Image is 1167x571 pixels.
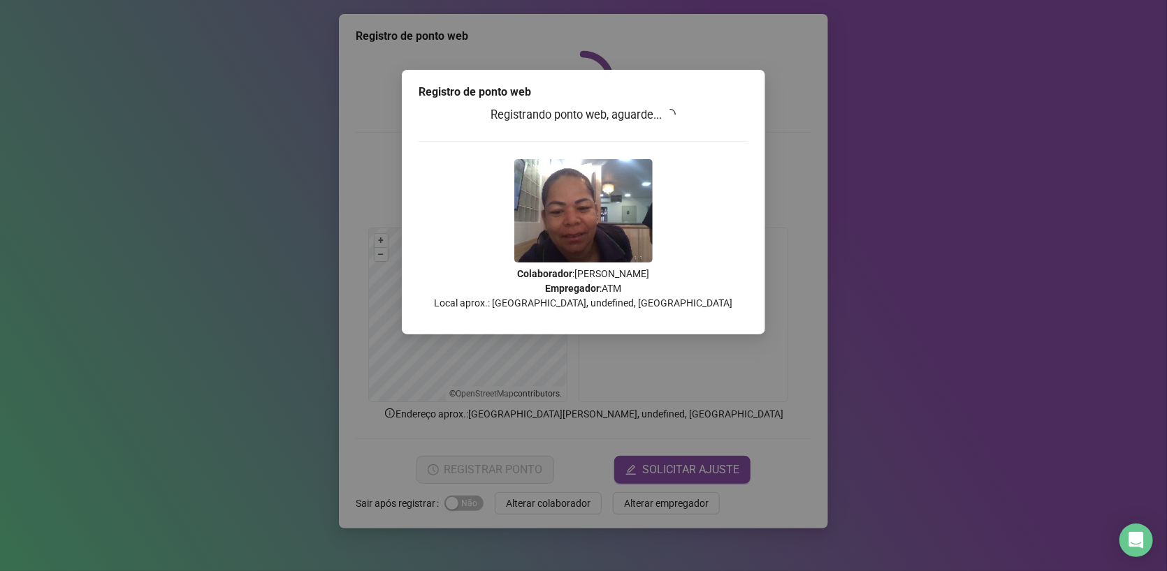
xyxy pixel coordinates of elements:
[546,283,600,294] strong: Empregador
[419,84,748,101] div: Registro de ponto web
[419,106,748,124] h3: Registrando ponto web, aguarde...
[514,159,653,262] img: Z
[665,108,677,121] span: loading
[419,267,748,311] p: : [PERSON_NAME] : ATM Local aprox.: [GEOGRAPHIC_DATA], undefined, [GEOGRAPHIC_DATA]
[1119,524,1153,557] div: Open Intercom Messenger
[518,268,573,279] strong: Colaborador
